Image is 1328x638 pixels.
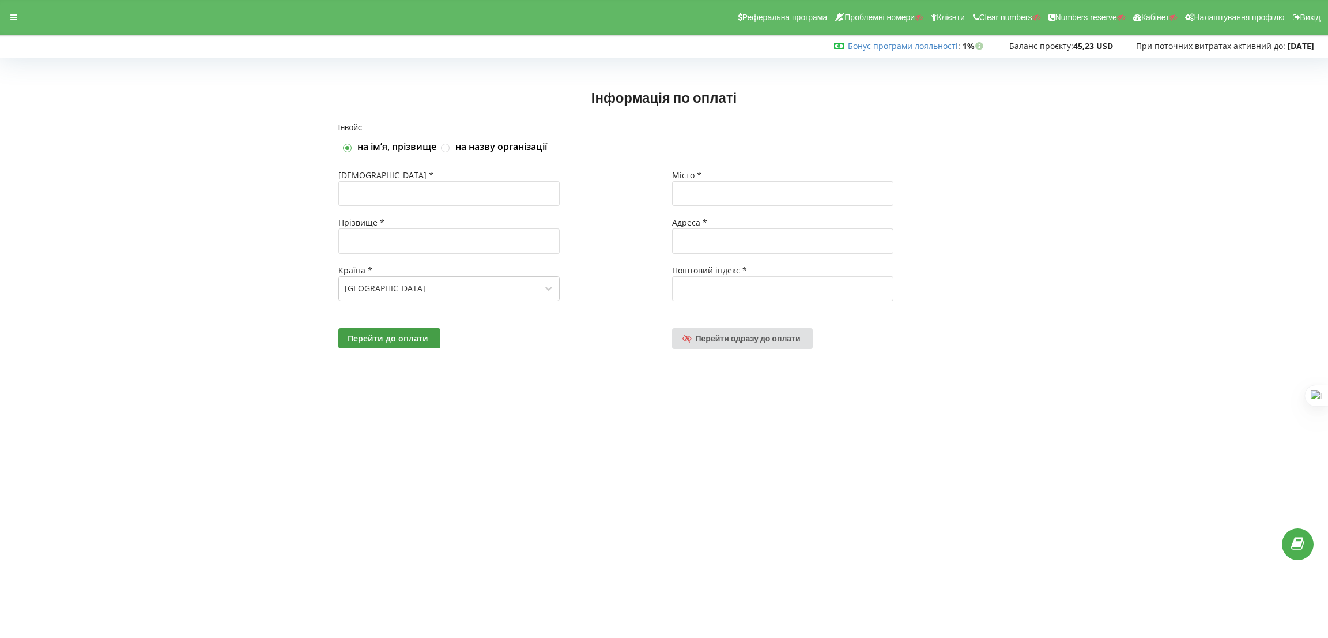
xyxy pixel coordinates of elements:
span: Numbers reserve [1055,13,1117,22]
strong: [DATE] [1288,40,1314,51]
span: [DEMOGRAPHIC_DATA] * [338,170,433,181]
span: Поштовий індекс * [672,265,747,276]
span: При поточних витратах активний до: [1136,40,1285,51]
span: Інформація по оплаті [591,89,737,106]
span: Проблемні номери [844,13,915,22]
span: Вихід [1300,13,1321,22]
span: Клієнти [937,13,965,22]
span: Реферальна програма [742,13,828,22]
span: : [848,40,960,51]
a: Бонус програми лояльності [848,40,958,51]
span: Кабінет [1141,13,1169,22]
span: Країна * [338,265,372,276]
span: Прізвище * [338,217,384,228]
span: Баланс проєкту: [1009,40,1073,51]
a: Перейти одразу до оплати [672,328,813,349]
span: Перейти одразу до оплати [696,333,801,343]
strong: 1% [963,40,986,51]
label: на імʼя, прізвище [357,141,436,153]
span: Налаштування профілю [1194,13,1284,22]
label: на назву організації [455,141,547,153]
span: Clear numbers [979,13,1032,22]
span: Адреса * [672,217,707,228]
span: Перейти до оплати [348,333,428,344]
span: Інвойс [338,122,363,132]
button: Перейти до оплати [338,328,440,348]
strong: 45,23 USD [1073,40,1113,51]
span: Місто * [672,170,701,181]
